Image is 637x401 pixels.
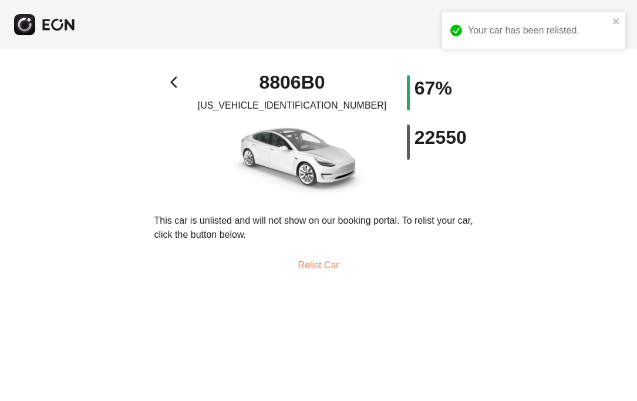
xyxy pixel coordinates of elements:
[414,130,467,144] h1: 22550
[259,75,325,89] h1: 8806B0
[414,81,452,95] h1: 67%
[284,251,353,279] button: Relist Car
[210,117,374,200] img: car
[170,75,184,89] span: arrow_back_ios
[198,99,387,113] p: [US_VEHICLE_IDENTIFICATION_NUMBER]
[612,16,621,26] button: close
[154,214,483,242] p: This car is unlisted and will not show on our booking portal. To relist your car, click the butto...
[468,23,609,38] div: Your car has been relisted.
